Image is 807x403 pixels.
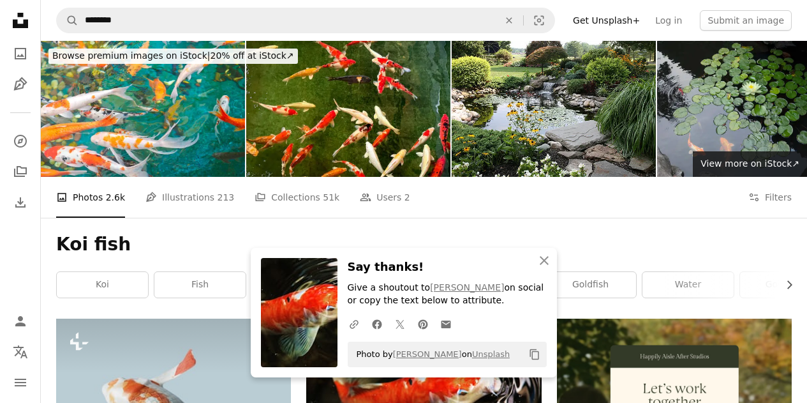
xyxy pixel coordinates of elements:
[700,158,799,169] span: View more on iStock ↗
[8,159,33,185] a: Collections
[56,8,555,33] form: Find visuals sitewide
[389,311,411,337] a: Share on Twitter
[434,311,457,337] a: Share over email
[348,258,547,277] h3: Say thanks!
[41,41,245,177] img: Goldfish, Koi in the Water.China,Asia.
[452,41,656,177] img: the perfect backyard
[430,282,504,293] a: [PERSON_NAME]
[366,311,389,337] a: Share on Facebook
[472,349,510,359] a: Unsplash
[8,339,33,365] button: Language
[565,10,648,31] a: Get Unsplash+
[145,177,234,218] a: Illustrations 213
[360,177,410,218] a: Users 2
[255,177,339,218] a: Collections 51k
[246,41,450,177] img: Animal
[778,272,792,298] button: scroll list to the right
[700,10,792,31] button: Submit an image
[323,190,339,204] span: 51k
[57,8,78,33] button: Search Unsplash
[8,128,33,154] a: Explore
[8,190,33,215] a: Download History
[218,190,235,204] span: 213
[524,344,545,365] button: Copy to clipboard
[57,272,148,298] a: koi
[693,151,807,177] a: View more on iStock↗
[348,282,547,307] p: Give a shoutout to on social or copy the text below to attribute.
[404,190,410,204] span: 2
[648,10,690,31] a: Log in
[8,41,33,66] a: Photos
[411,311,434,337] a: Share on Pinterest
[495,8,523,33] button: Clear
[8,72,33,97] a: Illustrations
[350,344,510,365] span: Photo by on
[393,349,462,359] a: [PERSON_NAME]
[56,233,792,256] h1: Koi fish
[8,370,33,395] button: Menu
[154,272,246,298] a: fish
[52,50,210,61] span: Browse premium images on iStock |
[545,272,636,298] a: goldfish
[52,50,294,61] span: 20% off at iStock ↗
[642,272,734,298] a: water
[306,392,541,403] a: macro photography of koi fish
[8,308,33,334] a: Log in / Sign up
[41,41,306,72] a: Browse premium images on iStock|20% off at iStock↗
[748,177,792,218] button: Filters
[524,8,554,33] button: Visual search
